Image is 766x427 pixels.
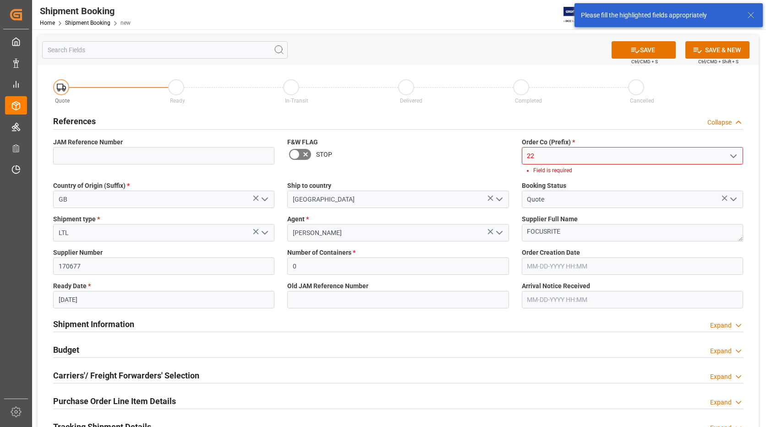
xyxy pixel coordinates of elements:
span: Shipment type [53,214,100,224]
button: open menu [492,192,505,207]
button: open menu [726,192,739,207]
span: Ready Date [53,281,91,291]
span: Order Creation Date [522,248,580,257]
input: MM-DD-YYYY HH:MM [522,291,743,308]
span: Old JAM Reference Number [287,281,368,291]
button: open menu [492,226,505,240]
span: Delivered [400,98,422,104]
span: Ship to country [287,181,331,191]
h2: Carriers'/ Freight Forwarders' Selection [53,369,199,382]
button: open menu [726,149,739,163]
input: MM-DD-YYYY HH:MM [522,257,743,275]
div: Collapse [707,118,732,127]
textarea: FOCUSRITE [522,224,743,241]
button: SAVE & NEW [685,41,750,59]
div: Please fill the highlighted fields appropriately [581,11,739,20]
span: Country of Origin (Suffix) [53,181,130,191]
span: JAM Reference Number [53,137,123,147]
span: Arrival Notice Received [522,281,590,291]
a: Shipment Booking [65,20,110,26]
div: Expand [710,372,732,382]
button: open menu [257,226,271,240]
a: Home [40,20,55,26]
span: Ctrl/CMD + Shift + S [698,58,739,65]
span: Cancelled [630,98,654,104]
div: Expand [710,321,732,330]
li: Field is required [533,166,735,175]
span: Completed [515,98,542,104]
div: Expand [710,346,732,356]
span: Ctrl/CMD + S [631,58,658,65]
div: Shipment Booking [40,4,131,18]
input: Search Fields [42,41,288,59]
span: Supplier Full Name [522,214,578,224]
input: Type to search/select [53,191,274,208]
span: Supplier Number [53,248,103,257]
img: Exertis%20JAM%20-%20Email%20Logo.jpg_1722504956.jpg [564,7,595,23]
button: SAVE [612,41,676,59]
span: F&W FLAG [287,137,318,147]
div: Expand [710,398,732,407]
h2: Budget [53,344,79,356]
span: In-Transit [285,98,308,104]
button: open menu [257,192,271,207]
span: Ready [170,98,185,104]
input: MM-DD-YYYY [53,291,274,308]
h2: References [53,115,96,127]
h2: Purchase Order Line Item Details [53,395,176,407]
span: STOP [316,150,332,159]
span: Quote [55,98,70,104]
span: Booking Status [522,181,566,191]
span: Order Co (Prefix) [522,137,575,147]
span: Agent [287,214,309,224]
span: Number of Containers [287,248,356,257]
h2: Shipment Information [53,318,134,330]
